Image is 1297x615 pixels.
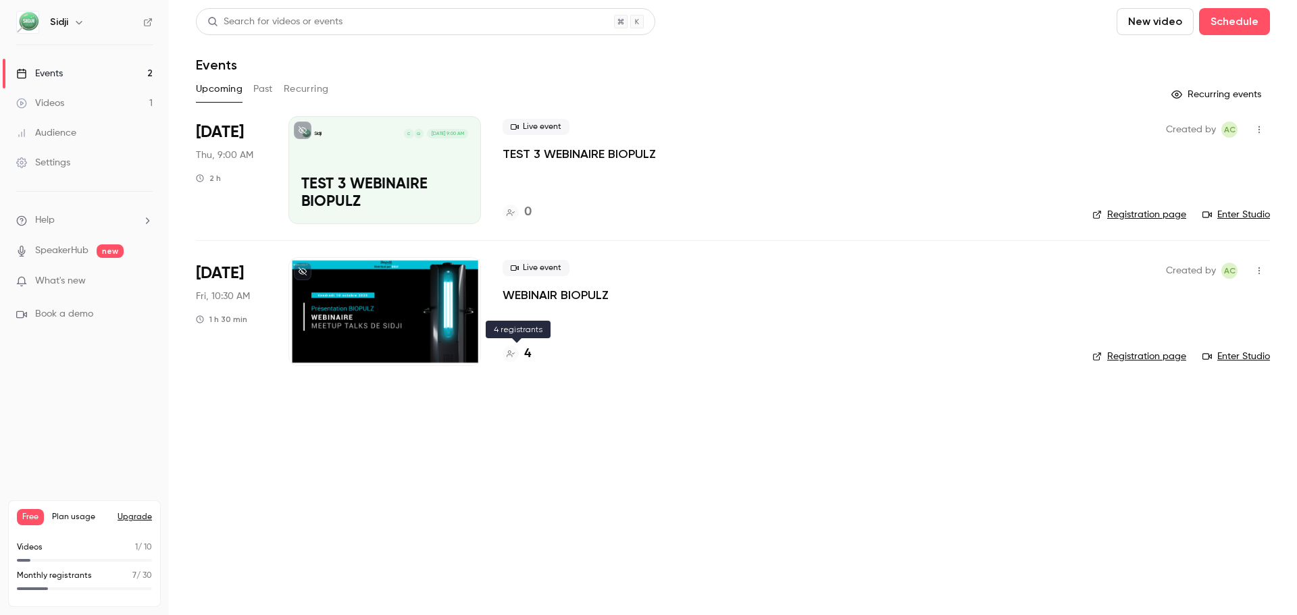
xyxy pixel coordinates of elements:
[17,541,43,554] p: Videos
[196,263,244,284] span: [DATE]
[118,512,152,523] button: Upgrade
[196,173,221,184] div: 2 h
[1092,208,1186,221] a: Registration page
[196,122,244,143] span: [DATE]
[16,156,70,169] div: Settings
[1224,263,1236,279] span: AC
[35,307,93,321] span: Book a demo
[301,176,468,211] p: TEST 3 WEBINAIRE BIOPULZ
[135,541,152,554] p: / 10
[427,129,467,138] span: [DATE] 9:00 AM
[1221,263,1238,279] span: Amandine C
[17,570,92,582] p: Monthly registrants
[196,314,247,325] div: 1 h 30 min
[16,67,63,80] div: Events
[524,203,532,221] h4: 0
[35,244,88,258] a: SpeakerHub
[288,116,481,224] a: TEST 3 WEBINAIRE BIOPULZSidjiQC[DATE] 9:00 AMTEST 3 WEBINAIRE BIOPULZ
[1165,84,1270,105] button: Recurring events
[132,570,152,582] p: / 30
[1166,122,1216,138] span: Created by
[196,116,267,224] div: Oct 9 Thu, 9:00 AM (Europe/Paris)
[196,78,243,100] button: Upcoming
[284,78,329,100] button: Recurring
[1092,350,1186,363] a: Registration page
[50,16,68,29] h6: Sidji
[503,345,531,363] a: 4
[503,146,656,162] a: TEST 3 WEBINAIRE BIOPULZ
[35,274,86,288] span: What's new
[35,213,55,228] span: Help
[196,149,253,162] span: Thu, 9:00 AM
[503,203,532,221] a: 0
[503,287,609,303] a: WEBINAIR BIOPULZ
[1166,263,1216,279] span: Created by
[17,509,44,525] span: Free
[1117,8,1194,35] button: New video
[135,543,138,552] span: 1
[16,126,76,140] div: Audience
[503,119,569,135] span: Live event
[196,290,250,303] span: Fri, 10:30 AM
[1202,208,1270,221] a: Enter Studio
[207,15,342,29] div: Search for videos or events
[16,213,153,228] li: help-dropdown-opener
[1224,122,1236,138] span: AC
[1221,122,1238,138] span: Amandine C
[503,260,569,276] span: Live event
[17,11,39,33] img: Sidji
[196,57,237,73] h1: Events
[97,244,124,258] span: new
[52,512,109,523] span: Plan usage
[314,130,322,137] p: Sidji
[1202,350,1270,363] a: Enter Studio
[132,572,136,580] span: 7
[196,257,267,365] div: Oct 10 Fri, 10:30 AM (Europe/Paris)
[403,128,414,139] div: C
[253,78,273,100] button: Past
[1199,8,1270,35] button: Schedule
[413,128,424,139] div: Q
[524,345,531,363] h4: 4
[16,97,64,110] div: Videos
